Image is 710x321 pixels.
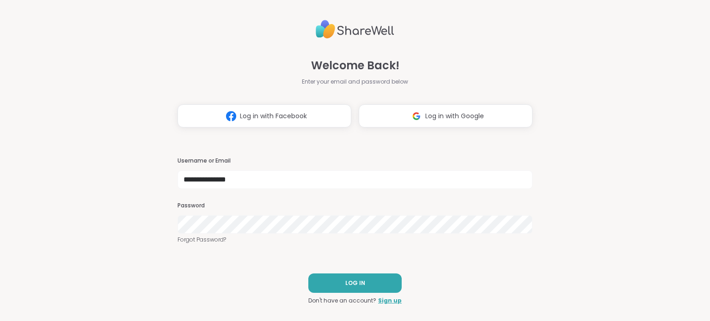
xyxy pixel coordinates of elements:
[425,111,484,121] span: Log in with Google
[177,236,532,244] a: Forgot Password?
[177,104,351,127] button: Log in with Facebook
[345,279,365,287] span: LOG IN
[222,108,240,125] img: ShareWell Logomark
[311,57,399,74] span: Welcome Back!
[177,202,532,210] h3: Password
[378,297,402,305] a: Sign up
[240,111,307,121] span: Log in with Facebook
[308,273,402,293] button: LOG IN
[177,157,532,165] h3: Username or Email
[302,78,408,86] span: Enter your email and password below
[408,108,425,125] img: ShareWell Logomark
[308,297,376,305] span: Don't have an account?
[316,16,394,42] img: ShareWell Logo
[359,104,532,127] button: Log in with Google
